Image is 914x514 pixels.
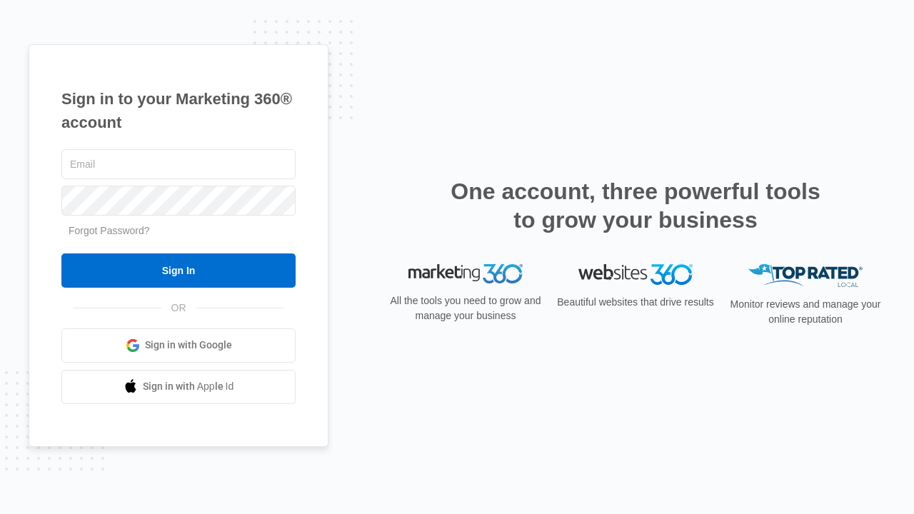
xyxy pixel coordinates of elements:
[725,297,885,327] p: Monitor reviews and manage your online reputation
[408,264,523,284] img: Marketing 360
[61,253,296,288] input: Sign In
[161,301,196,316] span: OR
[748,264,863,288] img: Top Rated Local
[145,338,232,353] span: Sign in with Google
[61,370,296,404] a: Sign in with Apple Id
[61,87,296,134] h1: Sign in to your Marketing 360® account
[446,177,825,234] h2: One account, three powerful tools to grow your business
[69,225,150,236] a: Forgot Password?
[578,264,693,285] img: Websites 360
[556,295,715,310] p: Beautiful websites that drive results
[61,149,296,179] input: Email
[61,328,296,363] a: Sign in with Google
[386,293,546,323] p: All the tools you need to grow and manage your business
[143,379,234,394] span: Sign in with Apple Id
